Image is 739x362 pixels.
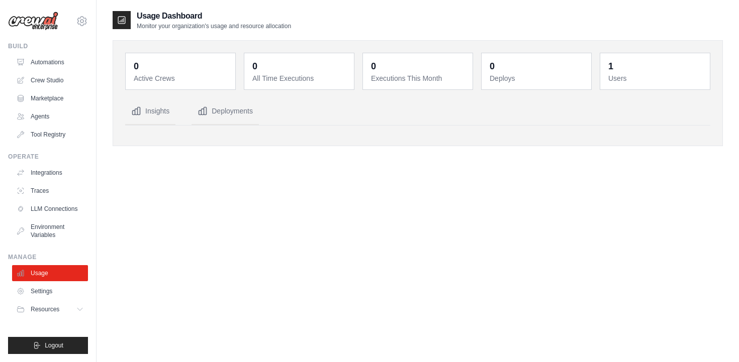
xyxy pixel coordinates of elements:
[125,98,175,125] button: Insights
[12,165,88,181] a: Integrations
[12,183,88,199] a: Traces
[137,22,291,30] p: Monitor your organization's usage and resource allocation
[8,337,88,354] button: Logout
[252,59,257,73] div: 0
[490,59,495,73] div: 0
[608,73,704,83] dt: Users
[12,201,88,217] a: LLM Connections
[192,98,259,125] button: Deployments
[8,153,88,161] div: Operate
[31,305,59,313] span: Resources
[12,90,88,106] a: Marketplace
[8,12,58,31] img: Logo
[137,10,291,22] h2: Usage Dashboard
[134,59,139,73] div: 0
[608,59,613,73] div: 1
[12,108,88,125] a: Agents
[125,98,710,125] nav: Tabs
[45,341,63,349] span: Logout
[12,72,88,88] a: Crew Studio
[12,127,88,143] a: Tool Registry
[134,73,229,83] dt: Active Crews
[12,265,88,281] a: Usage
[252,73,348,83] dt: All Time Executions
[12,301,88,317] button: Resources
[8,253,88,261] div: Manage
[12,54,88,70] a: Automations
[8,42,88,50] div: Build
[490,73,585,83] dt: Deploys
[371,59,376,73] div: 0
[12,219,88,243] a: Environment Variables
[12,283,88,299] a: Settings
[371,73,467,83] dt: Executions This Month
